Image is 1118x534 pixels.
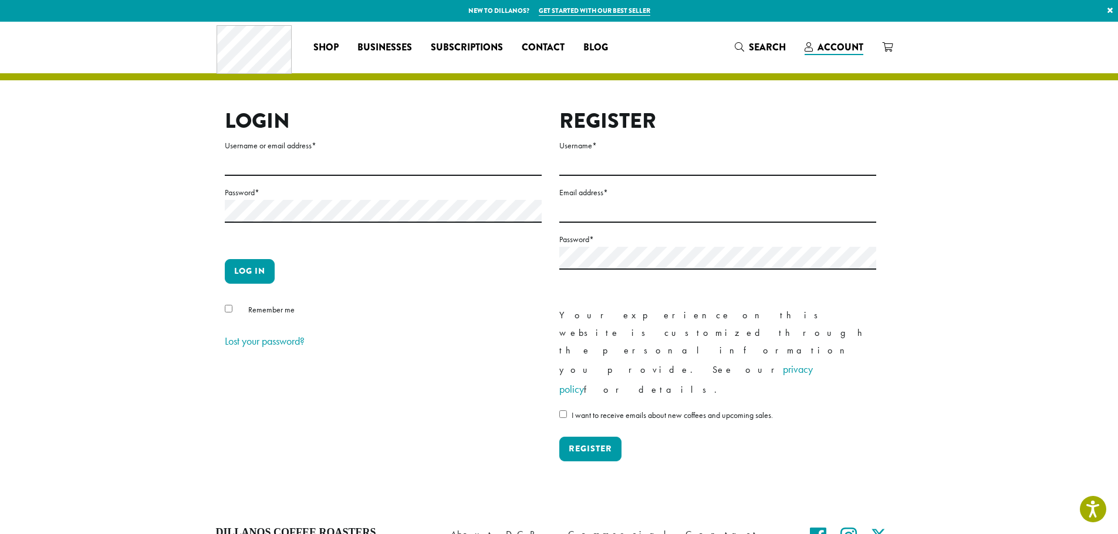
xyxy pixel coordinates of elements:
[725,38,795,57] a: Search
[431,40,503,55] span: Subscriptions
[559,138,876,153] label: Username
[225,185,542,200] label: Password
[749,40,786,54] span: Search
[522,40,565,55] span: Contact
[559,185,876,200] label: Email address
[559,410,567,418] input: I want to receive emails about new coffees and upcoming sales.
[539,6,650,16] a: Get started with our best seller
[248,304,295,315] span: Remember me
[559,108,876,134] h2: Register
[818,40,863,54] span: Account
[572,410,773,420] span: I want to receive emails about new coffees and upcoming sales.
[583,40,608,55] span: Blog
[225,334,305,348] a: Lost your password?
[225,108,542,134] h2: Login
[559,362,813,396] a: privacy policy
[225,259,275,284] button: Log in
[357,40,412,55] span: Businesses
[559,232,876,247] label: Password
[313,40,339,55] span: Shop
[304,38,348,57] a: Shop
[559,307,876,399] p: Your experience on this website is customized through the personal information you provide. See o...
[225,138,542,153] label: Username or email address
[559,437,622,461] button: Register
